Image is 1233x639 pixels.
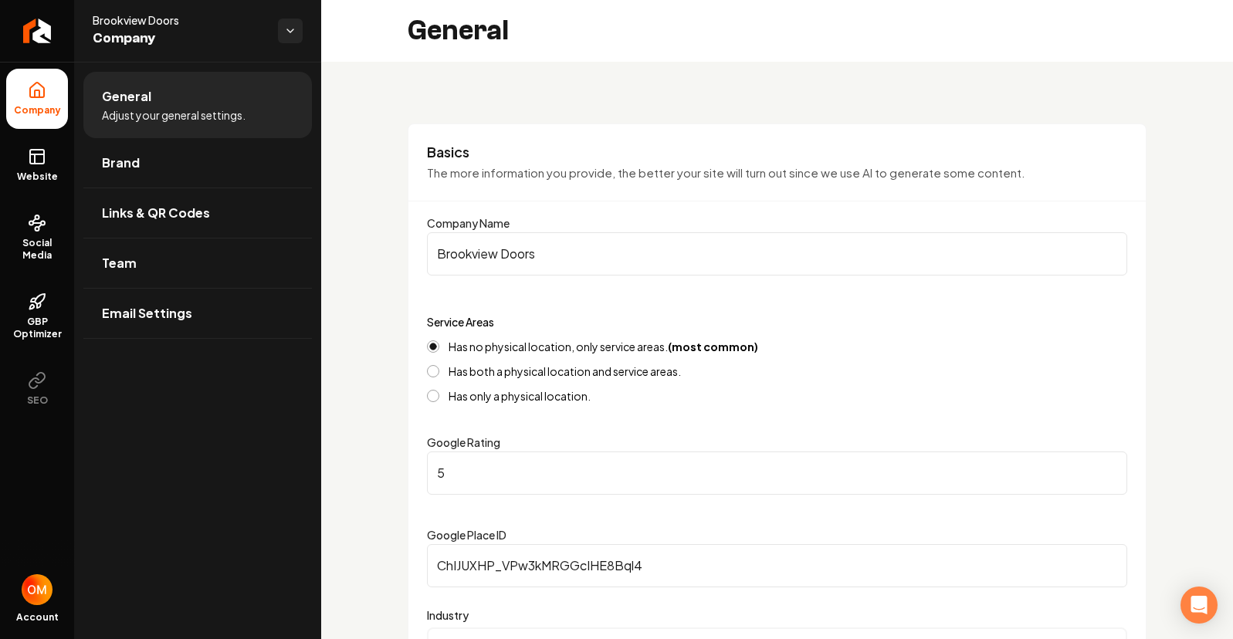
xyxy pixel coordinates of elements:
a: Links & QR Codes [83,188,312,238]
a: Email Settings [83,289,312,338]
h2: General [408,15,509,46]
strong: (most common) [668,340,758,353]
span: Brookview Doors [93,12,266,28]
a: Social Media [6,201,68,274]
input: Google Rating [427,451,1127,495]
a: Brand [83,138,312,188]
label: Has no physical location, only service areas. [449,341,758,352]
span: Website [11,171,64,183]
span: Email Settings [102,304,192,323]
img: Omar Molai [22,574,53,605]
span: Links & QR Codes [102,204,210,222]
input: Company Name [427,232,1127,276]
span: GBP Optimizer [6,316,68,340]
span: Brand [102,154,140,172]
div: Open Intercom Messenger [1180,587,1218,624]
p: The more information you provide, the better your site will turn out since we use AI to generate ... [427,164,1127,182]
label: Has only a physical location. [449,390,591,401]
label: Service Areas [427,315,494,329]
span: General [102,87,151,106]
span: Adjust your general settings. [102,107,246,123]
label: Has both a physical location and service areas. [449,366,681,377]
span: Company [93,28,266,49]
span: SEO [21,394,54,407]
input: Google Place ID [427,544,1127,587]
span: Account [16,611,59,624]
a: Website [6,135,68,195]
button: Open user button [22,574,53,605]
span: Team [102,254,137,272]
span: Social Media [6,237,68,262]
button: SEO [6,359,68,419]
label: Company Name [427,216,510,230]
img: Rebolt Logo [23,19,52,43]
label: Google Place ID [427,528,506,542]
a: Team [83,238,312,288]
label: Google Rating [427,435,500,449]
a: GBP Optimizer [6,280,68,353]
label: Industry [427,606,1127,624]
h3: Basics [427,143,1127,161]
span: Company [8,104,67,117]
